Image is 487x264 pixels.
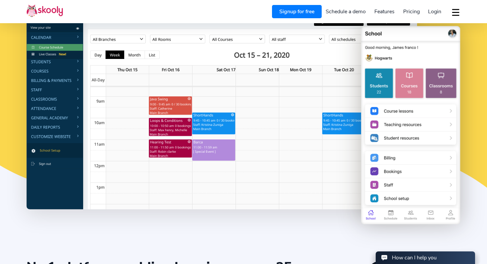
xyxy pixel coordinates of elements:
span: Login [428,8,441,15]
a: Pricing [399,6,424,17]
a: Signup for free [272,5,322,18]
img: Meet the #1 Software for schools - Mobile [361,25,460,225]
span: Pricing [403,8,420,15]
a: Login [424,6,446,17]
a: Schedule a demo [322,6,370,17]
img: Skooly [27,4,63,17]
a: Features [370,6,399,17]
button: dropdown menu [451,5,460,20]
